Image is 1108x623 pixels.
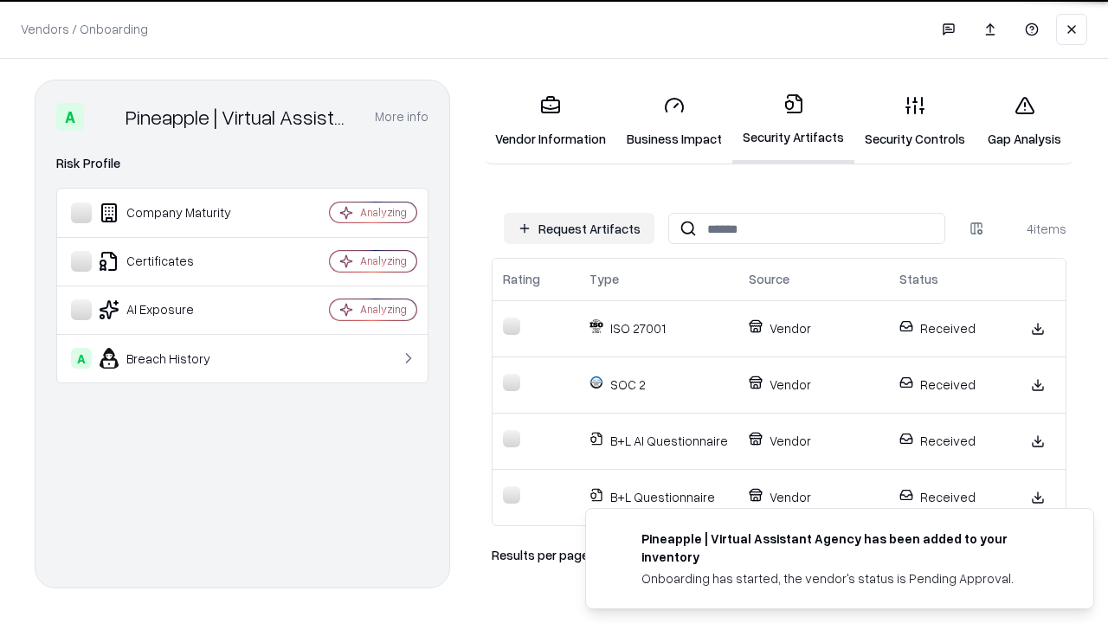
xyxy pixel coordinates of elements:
[997,220,1066,238] div: 4 items
[71,348,92,369] div: A
[732,80,854,164] a: Security Artifacts
[854,81,976,162] a: Security Controls
[56,153,428,174] div: Risk Profile
[899,270,938,288] div: Status
[589,270,619,288] div: Type
[360,205,407,220] div: Analyzing
[91,103,119,131] img: Pineapple | Virtual Assistant Agency
[589,432,728,450] p: B+L AI Questionnaire
[749,376,879,394] p: Vendor
[56,103,84,131] div: A
[607,530,628,550] img: trypineapple.com
[641,530,1052,566] div: Pineapple | Virtual Assistant Agency has been added to your inventory
[504,213,654,244] button: Request Artifacts
[71,348,278,369] div: Breach History
[616,81,732,162] a: Business Impact
[589,376,728,394] p: SOC 2
[21,20,148,38] p: Vendors / Onboarding
[899,319,1000,337] p: Received
[749,488,879,506] p: Vendor
[71,299,278,320] div: AI Exposure
[126,103,354,131] div: Pineapple | Virtual Assistant Agency
[749,270,789,288] div: Source
[71,251,278,272] div: Certificates
[360,302,407,317] div: Analyzing
[899,432,1000,450] p: Received
[375,101,428,132] button: More info
[899,376,1000,394] p: Received
[899,488,1000,506] p: Received
[976,81,1073,162] a: Gap Analysis
[589,319,728,337] p: ISO 27001
[360,254,407,268] div: Analyzing
[749,319,879,337] p: Vendor
[492,546,591,564] p: Results per page:
[589,488,728,506] p: B+L Questionnaire
[503,270,540,288] div: Rating
[749,432,879,450] p: Vendor
[71,202,278,223] div: Company Maturity
[485,81,616,162] a: Vendor Information
[641,569,1052,588] div: Onboarding has started, the vendor's status is Pending Approval.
